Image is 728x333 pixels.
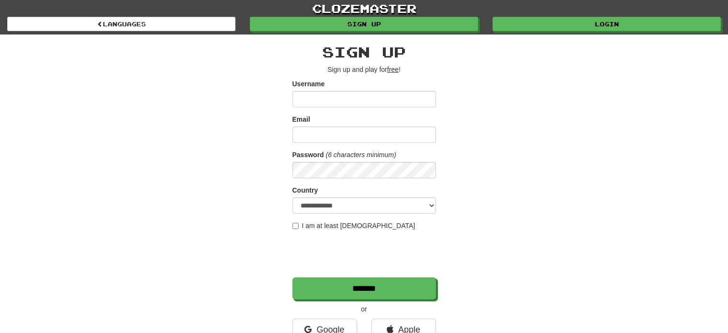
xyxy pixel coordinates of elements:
[292,235,438,273] iframe: reCAPTCHA
[292,44,436,60] h2: Sign up
[292,221,415,230] label: I am at least [DEMOGRAPHIC_DATA]
[292,115,310,124] label: Email
[292,150,324,160] label: Password
[326,151,396,159] em: (6 characters minimum)
[292,304,436,314] p: or
[387,66,399,73] u: free
[250,17,478,31] a: Sign up
[493,17,721,31] a: Login
[292,79,325,89] label: Username
[292,65,436,74] p: Sign up and play for !
[7,17,235,31] a: Languages
[292,223,299,229] input: I am at least [DEMOGRAPHIC_DATA]
[292,185,318,195] label: Country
